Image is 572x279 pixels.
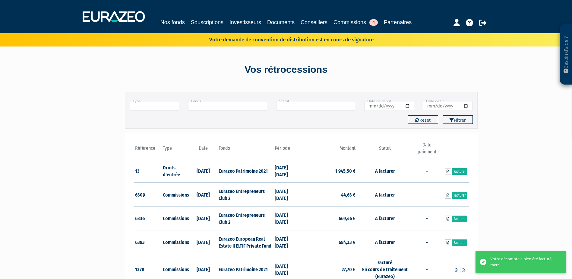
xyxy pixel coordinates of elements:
[217,207,273,230] td: Eurazeo Entrepreneurs Club 2
[357,159,413,183] td: A facturer
[413,183,441,207] td: -
[301,207,357,230] td: 669,46 €
[452,239,467,246] a: Facturer
[452,168,467,175] a: Facturer
[413,159,441,183] td: -
[273,207,301,230] td: [DATE] [DATE]
[357,230,413,254] td: A facturer
[333,18,378,27] a: Commissions4
[160,18,185,27] a: Nos fonds
[357,183,413,207] td: A facturer
[134,142,162,159] th: Référence
[267,18,295,27] a: Documents
[357,142,413,159] th: Statut
[413,230,441,254] td: -
[189,183,217,207] td: [DATE]
[443,115,473,124] button: Filtrer
[192,35,374,43] p: Votre demande de convention de distribution est en cours de signature
[301,159,357,183] td: 1 945,50 €
[369,19,378,26] span: 4
[114,63,458,77] div: Vos rétrocessions
[413,142,441,159] th: Date paiement
[413,207,441,230] td: -
[217,159,273,183] td: Eurazeo Patrimoine 2021
[161,207,189,230] td: Commissions
[273,183,301,207] td: [DATE] [DATE]
[191,18,223,27] a: Souscriptions
[134,183,162,207] td: 6309
[134,230,162,254] td: 6383
[134,207,162,230] td: 6336
[161,230,189,254] td: Commissions
[189,159,217,183] td: [DATE]
[273,159,301,183] td: [DATE] [DATE]
[161,142,189,159] th: Type
[452,216,467,222] a: Facturer
[273,142,301,159] th: Période
[189,142,217,159] th: Date
[301,18,327,27] a: Conseillers
[161,183,189,207] td: Commissions
[134,159,162,183] td: 13
[229,18,261,27] a: Investisseurs
[357,207,413,230] td: A facturer
[384,18,412,27] a: Partenaires
[189,207,217,230] td: [DATE]
[83,11,145,22] img: 1732889491-logotype_eurazeo_blanc_rvb.png
[408,115,438,124] button: Reset
[273,230,301,254] td: [DATE] [DATE]
[217,142,273,159] th: Fonds
[217,183,273,207] td: Eurazeo Entrepreneurs Club 2
[301,142,357,159] th: Montant
[490,256,557,268] div: Votre décompte a bien été facturé, merci.
[301,230,357,254] td: 684,33 €
[217,230,273,254] td: Eurazeo European Real Estate II ELTIF Private Fund
[161,159,189,183] td: Droits d'entrée
[301,183,357,207] td: 44,63 €
[452,192,467,199] a: Facturer
[563,27,570,82] p: Besoin d'aide ?
[189,230,217,254] td: [DATE]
